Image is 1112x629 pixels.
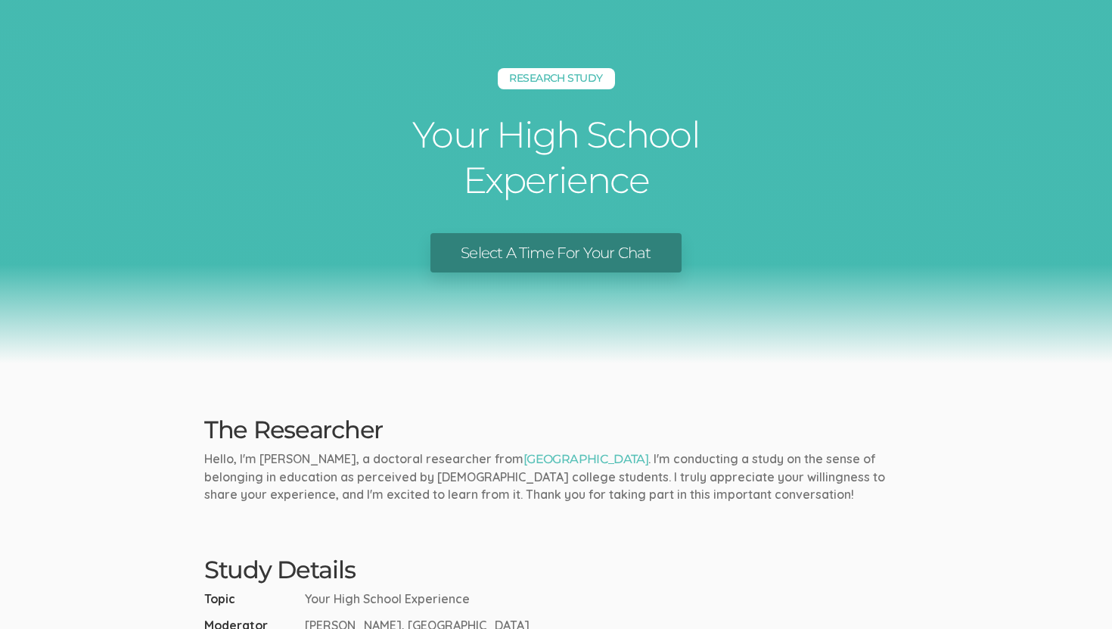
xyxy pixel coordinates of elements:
span: Topic [204,590,299,608]
span: Your High School Experience [305,590,470,608]
h2: The Researcher [204,416,908,443]
a: Select A Time For Your Chat [430,233,681,273]
h1: Your High School Experience [329,112,783,203]
h2: Study Details [204,556,908,583]
h5: Research Study [498,68,615,89]
a: [GEOGRAPHIC_DATA] [523,452,648,466]
p: Hello, I'm [PERSON_NAME], a doctoral researcher from . I'm conducting a study on the sense of bel... [204,450,908,503]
